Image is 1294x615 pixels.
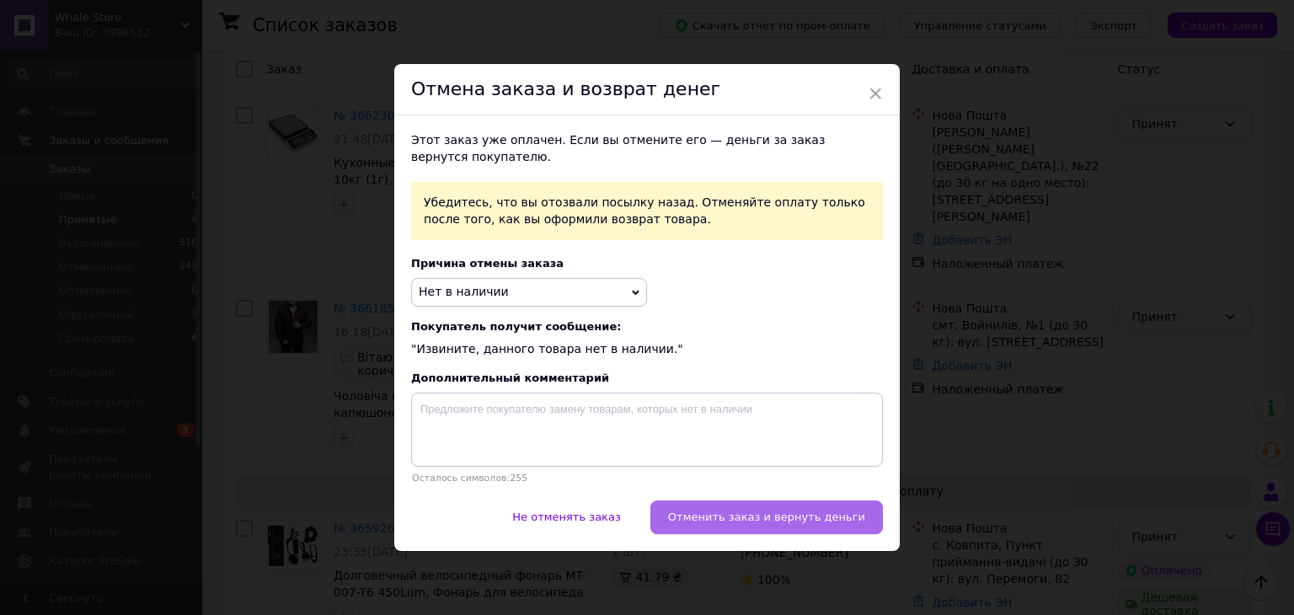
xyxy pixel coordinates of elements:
[495,500,639,534] button: Не отменять заказ
[411,182,883,240] div: Убедитесь, что вы отозвали посылку назад. Отменяйте оплату только после того, как вы оформили воз...
[394,64,900,115] div: Отмена заказа и возврат денег
[668,511,865,523] span: Отменить заказ и вернуть деньги
[650,500,883,534] button: Отменить заказ и вернуть деньги
[512,511,621,523] span: Не отменять заказ
[411,320,883,358] div: "Извините, данного товара нет в наличии."
[411,132,883,165] div: Этот заказ уже оплачен. Если вы отмените его — деньги за заказ вернутся покупателю.
[868,79,883,108] span: ×
[411,257,883,270] div: Причина отмены заказа
[411,473,883,484] div: Осталось символов: 255
[411,320,883,333] span: Покупатель получит сообщение:
[419,285,509,298] span: Нет в наличии
[411,372,883,384] div: Дополнительный комментарий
